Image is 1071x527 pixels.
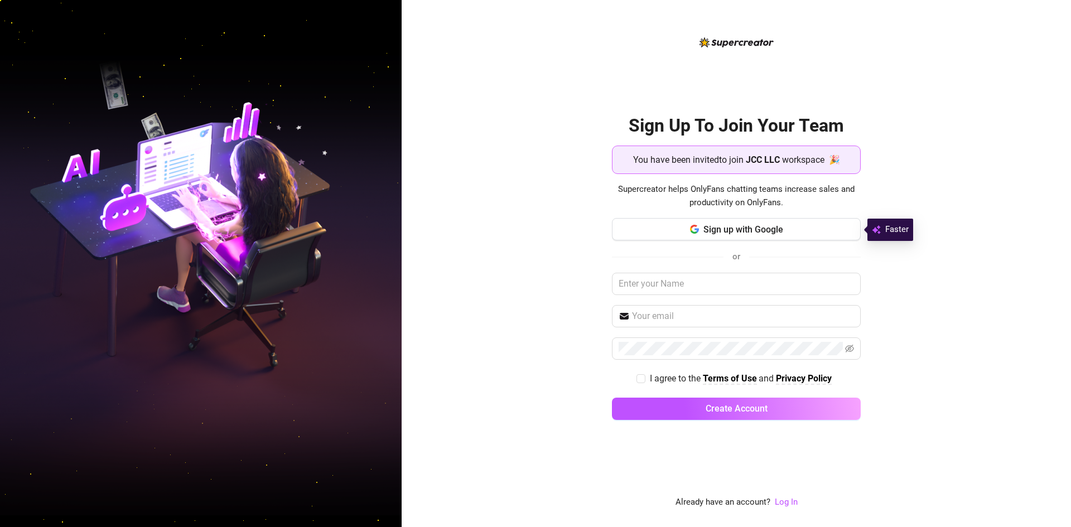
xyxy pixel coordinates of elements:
[775,496,798,509] a: Log In
[650,373,703,384] span: I agree to the
[885,223,909,236] span: Faster
[632,310,854,323] input: Your email
[776,373,832,384] strong: Privacy Policy
[782,153,840,167] span: workspace 🎉
[676,496,770,509] span: Already have an account?
[732,252,740,262] span: or
[703,373,757,385] a: Terms of Use
[612,398,861,420] button: Create Account
[703,373,757,384] strong: Terms of Use
[776,373,832,385] a: Privacy Policy
[703,224,783,235] span: Sign up with Google
[699,37,774,47] img: logo-BBDzfeDw.svg
[706,403,768,414] span: Create Account
[612,183,861,209] span: Supercreator helps OnlyFans chatting teams increase sales and productivity on OnlyFans.
[845,344,854,353] span: eye-invisible
[612,273,861,295] input: Enter your Name
[633,153,744,167] span: You have been invited to join
[775,497,798,507] a: Log In
[872,223,881,236] img: svg%3e
[612,114,861,137] h2: Sign Up To Join Your Team
[759,373,776,384] span: and
[612,218,861,240] button: Sign up with Google
[746,154,780,165] strong: JCC LLC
